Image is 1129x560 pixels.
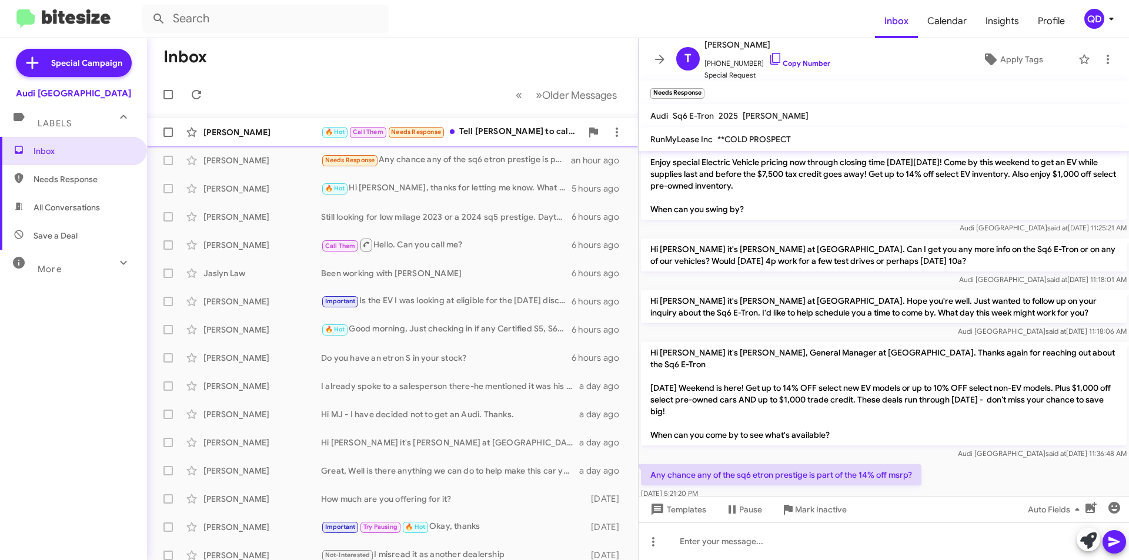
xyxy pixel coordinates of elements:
[1046,327,1066,336] span: said at
[572,211,629,223] div: 6 hours ago
[203,296,321,307] div: [PERSON_NAME]
[650,134,713,145] span: RunMyLease Inc
[572,183,629,195] div: 5 hours ago
[203,521,321,533] div: [PERSON_NAME]
[585,521,629,533] div: [DATE]
[203,183,321,195] div: [PERSON_NAME]
[1047,223,1068,232] span: said at
[684,49,692,68] span: T
[673,110,714,121] span: Sq6 E-Tron
[572,296,629,307] div: 6 hours ago
[16,49,132,77] a: Special Campaign
[579,408,629,420] div: a day ago
[363,523,398,531] span: Try Pausing
[321,182,572,195] div: Hi [PERSON_NAME], thanks for letting me know. What would a lease look like for q6-etron RWD premi...
[743,110,809,121] span: [PERSON_NAME]
[203,126,321,138] div: [PERSON_NAME]
[34,230,78,242] span: Save a Deal
[203,267,321,279] div: Jaslyn Law
[353,128,383,136] span: Call Them
[163,48,207,66] h1: Inbox
[579,380,629,392] div: a day ago
[321,493,585,505] div: How much are you offering for it?
[203,211,321,223] div: [PERSON_NAME]
[571,155,629,166] div: an hour ago
[572,324,629,336] div: 6 hours ago
[38,118,72,129] span: Labels
[38,264,62,274] span: More
[34,145,133,157] span: Inbox
[572,352,629,364] div: 6 hours ago
[641,342,1127,445] p: Hi [PERSON_NAME] it's [PERSON_NAME], General Manager at [GEOGRAPHIC_DATA]. Thanks again for reach...
[203,324,321,336] div: [PERSON_NAME]
[1046,449,1066,458] span: said at
[716,499,771,520] button: Pause
[572,239,629,251] div: 6 hours ago
[1018,499,1094,520] button: Auto Fields
[960,223,1127,232] span: Audi [GEOGRAPHIC_DATA] [DATE] 11:25:21 AM
[648,499,706,520] span: Templates
[1028,4,1074,38] a: Profile
[704,69,830,81] span: Special Request
[976,4,1028,38] a: Insights
[325,297,356,305] span: Important
[325,326,345,333] span: 🔥 Hot
[795,499,847,520] span: Mark Inactive
[321,323,572,336] div: Good morning, Just checking in if any Certified S5, S6, S7 or Etron GT are available under $38,00...
[579,465,629,477] div: a day ago
[704,38,830,52] span: [PERSON_NAME]
[325,128,345,136] span: 🔥 Hot
[641,489,698,498] span: [DATE] 5:21:20 PM
[321,211,572,223] div: Still looking for low milage 2023 or a 2024 sq5 prestige. Daytona grey or silver metallic. My 201...
[952,49,1073,70] button: Apply Tags
[321,520,585,534] div: Okay, thanks
[34,173,133,185] span: Needs Response
[639,499,716,520] button: Templates
[529,83,624,107] button: Next
[142,5,389,33] input: Search
[203,239,321,251] div: [PERSON_NAME]
[918,4,976,38] a: Calendar
[771,499,856,520] button: Mark Inactive
[203,437,321,448] div: [PERSON_NAME]
[325,242,356,250] span: Call Them
[321,125,582,139] div: Tell [PERSON_NAME] to call me
[321,237,572,252] div: Hello. Can you call me?
[34,202,100,213] span: All Conversations
[579,437,629,448] div: a day ago
[769,59,830,68] a: Copy Number
[958,449,1127,458] span: Audi [GEOGRAPHIC_DATA] [DATE] 11:36:48 AM
[203,493,321,505] div: [PERSON_NAME]
[1028,499,1084,520] span: Auto Fields
[321,352,572,364] div: Do you have an etron S in your stock?
[321,408,579,420] div: Hi MJ - I have decided not to get an Audi. Thanks.
[1047,275,1067,284] span: said at
[509,83,624,107] nav: Page navigation example
[717,134,791,145] span: **COLD PROSPECT
[875,4,918,38] a: Inbox
[325,185,345,192] span: 🔥 Hot
[516,88,522,102] span: «
[959,275,1127,284] span: Audi [GEOGRAPHIC_DATA] [DATE] 11:18:01 AM
[391,128,441,136] span: Needs Response
[572,267,629,279] div: 6 hours ago
[16,88,131,99] div: Audi [GEOGRAPHIC_DATA]
[203,408,321,420] div: [PERSON_NAME]
[650,88,704,99] small: Needs Response
[1074,9,1116,29] button: QD
[641,464,921,485] p: Any chance any of the sq6 etron prestige is part of the 14% off msrp?
[1000,49,1043,70] span: Apply Tags
[325,551,370,559] span: Not-Interested
[321,465,579,477] div: Great, Well is there anything we can do to help make this car yours?
[325,156,375,164] span: Needs Response
[203,155,321,166] div: [PERSON_NAME]
[585,493,629,505] div: [DATE]
[719,110,738,121] span: 2025
[325,523,356,531] span: Important
[1084,9,1104,29] div: QD
[704,52,830,69] span: [PHONE_NUMBER]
